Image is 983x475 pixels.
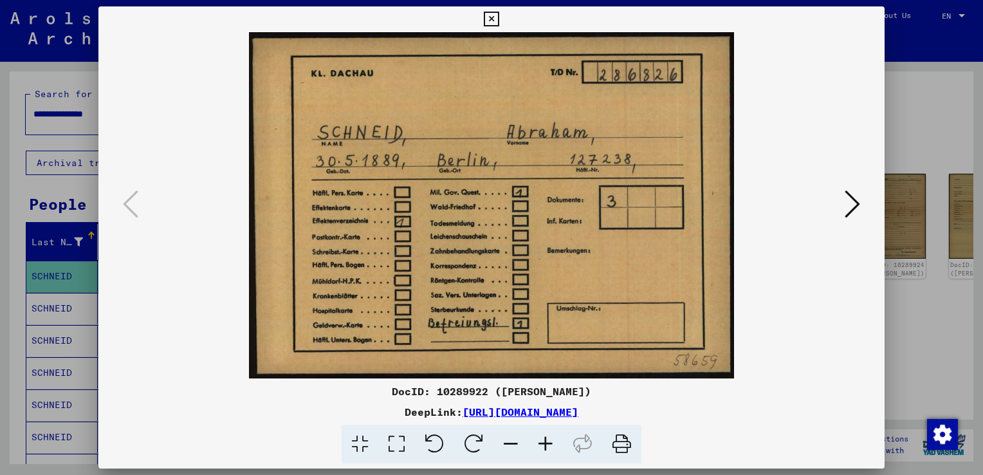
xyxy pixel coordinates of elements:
[463,405,578,418] a: [URL][DOMAIN_NAME]
[142,32,841,378] img: 001.jpg
[927,419,958,450] img: Zustimmung ändern
[98,384,885,399] div: DocID: 10289922 ([PERSON_NAME])
[926,418,957,449] div: Zustimmung ändern
[98,404,885,420] div: DeepLink:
